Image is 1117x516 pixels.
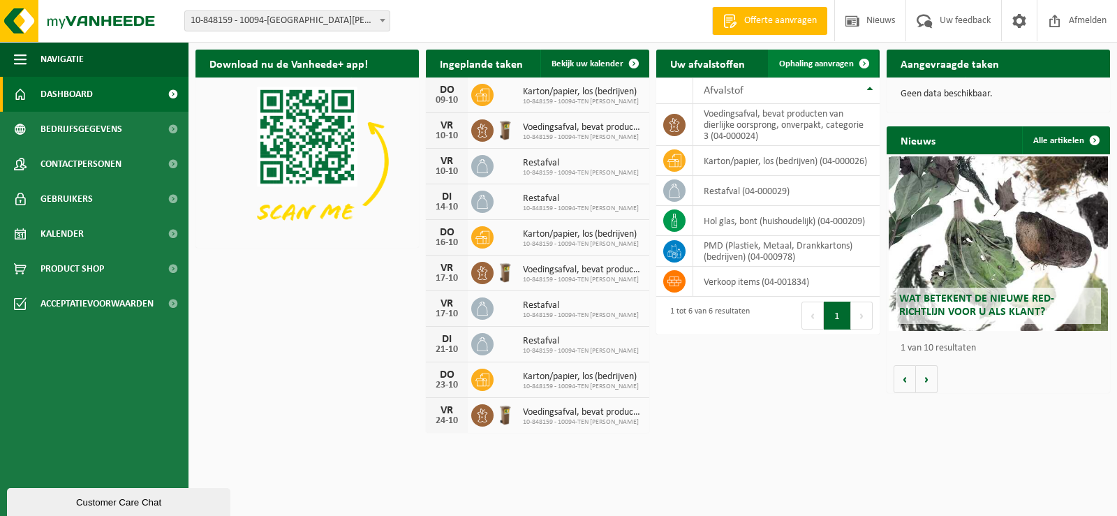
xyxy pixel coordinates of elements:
[433,263,461,274] div: VR
[184,10,390,31] span: 10-848159 - 10094-TEN BERCH - ANTWERPEN
[779,59,854,68] span: Ophaling aanvragen
[433,345,461,355] div: 21-10
[523,229,639,240] span: Karton/papier, los (bedrijven)
[40,216,84,251] span: Kalender
[523,98,639,106] span: 10-848159 - 10094-TEN [PERSON_NAME]
[523,240,639,249] span: 10-848159 - 10094-TEN [PERSON_NAME]
[899,293,1054,318] span: Wat betekent de nieuwe RED-richtlijn voor u als klant?
[693,146,880,176] td: karton/papier, los (bedrijven) (04-000026)
[494,117,517,141] img: WB-0140-HPE-BN-01
[523,311,639,320] span: 10-848159 - 10094-TEN [PERSON_NAME]
[901,89,1096,99] p: Geen data beschikbaar.
[523,169,639,177] span: 10-848159 - 10094-TEN [PERSON_NAME]
[693,176,880,206] td: restafval (04-000029)
[552,59,623,68] span: Bekijk uw kalender
[7,485,233,516] iframe: chat widget
[433,84,461,96] div: DO
[523,158,639,169] span: Restafval
[663,300,750,331] div: 1 tot 6 van 6 resultaten
[523,265,642,276] span: Voedingsafval, bevat producten van dierlijke oorsprong, onverpakt, categorie 3
[523,276,642,284] span: 10-848159 - 10094-TEN [PERSON_NAME]
[433,96,461,105] div: 09-10
[540,50,648,78] a: Bekijk uw kalender
[693,267,880,297] td: verkoop items (04-001834)
[433,309,461,319] div: 17-10
[901,344,1103,353] p: 1 van 10 resultaten
[523,205,639,213] span: 10-848159 - 10094-TEN [PERSON_NAME]
[433,120,461,131] div: VR
[824,302,851,330] button: 1
[887,50,1013,77] h2: Aangevraagde taken
[523,300,639,311] span: Restafval
[433,191,461,202] div: DI
[40,77,93,112] span: Dashboard
[195,78,419,245] img: Download de VHEPlus App
[195,50,382,77] h2: Download nu de Vanheede+ app!
[916,365,938,393] button: Volgende
[887,126,949,154] h2: Nieuws
[185,11,390,31] span: 10-848159 - 10094-TEN BERCH - ANTWERPEN
[523,193,639,205] span: Restafval
[741,14,820,28] span: Offerte aanvragen
[704,85,744,96] span: Afvalstof
[523,336,639,347] span: Restafval
[426,50,537,77] h2: Ingeplande taken
[801,302,824,330] button: Previous
[693,104,880,146] td: voedingsafval, bevat producten van dierlijke oorsprong, onverpakt, categorie 3 (04-000024)
[693,206,880,236] td: hol glas, bont (huishoudelijk) (04-000209)
[40,251,104,286] span: Product Shop
[40,42,84,77] span: Navigatie
[894,365,916,393] button: Vorige
[40,147,121,182] span: Contactpersonen
[433,156,461,167] div: VR
[433,416,461,426] div: 24-10
[433,274,461,283] div: 17-10
[433,334,461,345] div: DI
[656,50,759,77] h2: Uw afvalstoffen
[433,202,461,212] div: 14-10
[523,371,639,383] span: Karton/papier, los (bedrijven)
[523,133,642,142] span: 10-848159 - 10094-TEN [PERSON_NAME]
[433,227,461,238] div: DO
[712,7,827,35] a: Offerte aanvragen
[1022,126,1109,154] a: Alle artikelen
[693,236,880,267] td: PMD (Plastiek, Metaal, Drankkartons) (bedrijven) (04-000978)
[494,402,517,426] img: WB-0140-HPE-BN-01
[40,112,122,147] span: Bedrijfsgegevens
[433,131,461,141] div: 10-10
[433,298,461,309] div: VR
[523,347,639,355] span: 10-848159 - 10094-TEN [PERSON_NAME]
[433,167,461,177] div: 10-10
[40,182,93,216] span: Gebruikers
[523,407,642,418] span: Voedingsafval, bevat producten van dierlijke oorsprong, onverpakt, categorie 3
[40,286,154,321] span: Acceptatievoorwaarden
[889,156,1108,331] a: Wat betekent de nieuwe RED-richtlijn voor u als klant?
[523,418,642,427] span: 10-848159 - 10094-TEN [PERSON_NAME]
[768,50,878,78] a: Ophaling aanvragen
[433,405,461,416] div: VR
[851,302,873,330] button: Next
[433,381,461,390] div: 23-10
[523,383,639,391] span: 10-848159 - 10094-TEN [PERSON_NAME]
[523,122,642,133] span: Voedingsafval, bevat producten van dierlijke oorsprong, onverpakt, categorie 3
[433,238,461,248] div: 16-10
[523,87,639,98] span: Karton/papier, los (bedrijven)
[433,369,461,381] div: DO
[494,260,517,283] img: WB-0140-HPE-BN-01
